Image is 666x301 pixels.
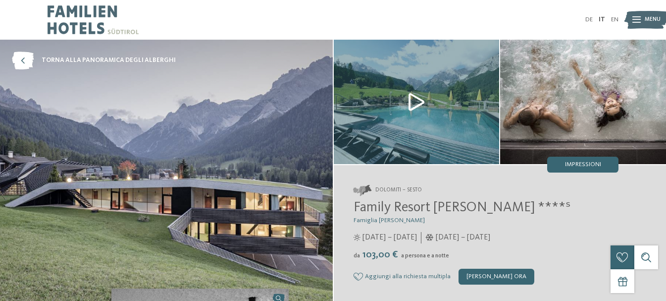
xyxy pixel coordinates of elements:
span: da [354,253,360,259]
span: [DATE] – [DATE] [362,232,417,243]
span: Famiglia [PERSON_NAME] [354,217,425,224]
span: Impressioni [565,162,601,168]
span: [DATE] – [DATE] [436,232,490,243]
span: a persona e a notte [401,253,449,259]
span: torna alla panoramica degli alberghi [42,56,176,65]
a: IT [599,16,605,23]
a: EN [611,16,618,23]
img: Il nostro family hotel a Sesto, il vostro rifugio sulle Dolomiti. [334,40,500,164]
img: Il nostro family hotel a Sesto, il vostro rifugio sulle Dolomiti. [500,40,666,164]
span: Dolomiti – Sesto [375,186,422,194]
span: 103,00 € [361,250,400,260]
i: Orari d'apertura inverno [425,234,434,241]
span: Aggiungi alla richiesta multipla [365,273,451,280]
span: Menu [645,16,661,24]
a: torna alla panoramica degli alberghi [12,52,176,69]
a: DE [585,16,593,23]
span: Family Resort [PERSON_NAME] ****ˢ [354,201,570,215]
div: [PERSON_NAME] ora [459,269,534,285]
i: Orari d'apertura estate [354,234,360,241]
